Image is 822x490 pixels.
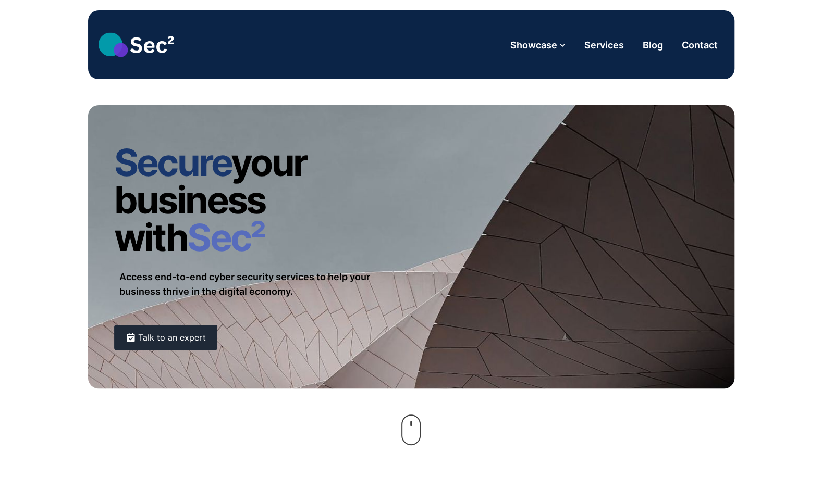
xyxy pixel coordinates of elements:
a: Talk to an expert [114,325,217,350]
a: Contact [676,34,724,56]
a: Blog [636,34,669,56]
p: Access end-to-end cyber security services to help your business thrive in the digital economy. [114,265,411,304]
span: Sec² [187,215,265,260]
span: Secure [114,140,231,185]
button: Showcase [504,34,572,56]
a: Services [578,34,630,56]
span: Showcase [510,38,557,52]
h1: your business with [114,144,411,256]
